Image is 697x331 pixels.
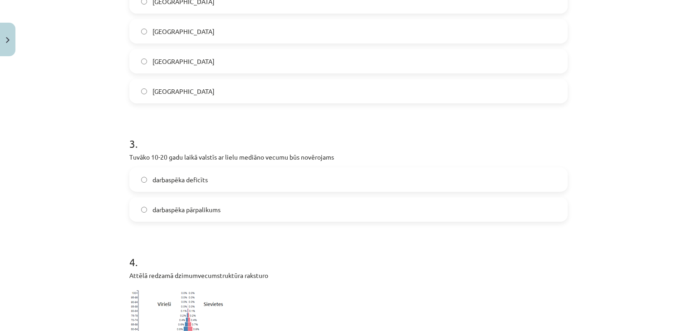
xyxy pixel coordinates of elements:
input: [GEOGRAPHIC_DATA] [141,88,147,94]
h1: 3 . [129,122,568,150]
p: Tuvāko 10-20 gadu laikā valstīs ar lielu mediāno vecumu būs novērojams [129,152,568,162]
span: [GEOGRAPHIC_DATA] [152,57,215,66]
img: icon-close-lesson-0947bae3869378f0d4975bcd49f059093ad1ed9edebbc8119c70593378902aed.svg [6,37,10,43]
span: darbaspēka pārpalikums [152,205,221,214]
span: darbaspēka deficīts [152,175,208,185]
input: [GEOGRAPHIC_DATA] [141,58,147,64]
input: darbaspēka pārpalikums [141,207,147,213]
input: [GEOGRAPHIC_DATA] [141,29,147,34]
span: [GEOGRAPHIC_DATA] [152,27,215,36]
span: [GEOGRAPHIC_DATA] [152,87,215,96]
h1: 4 . [129,240,568,268]
p: Attēlā redzamā dzimumvecumstruktūra raksturo [129,271,568,280]
input: darbaspēka deficīts [141,177,147,183]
